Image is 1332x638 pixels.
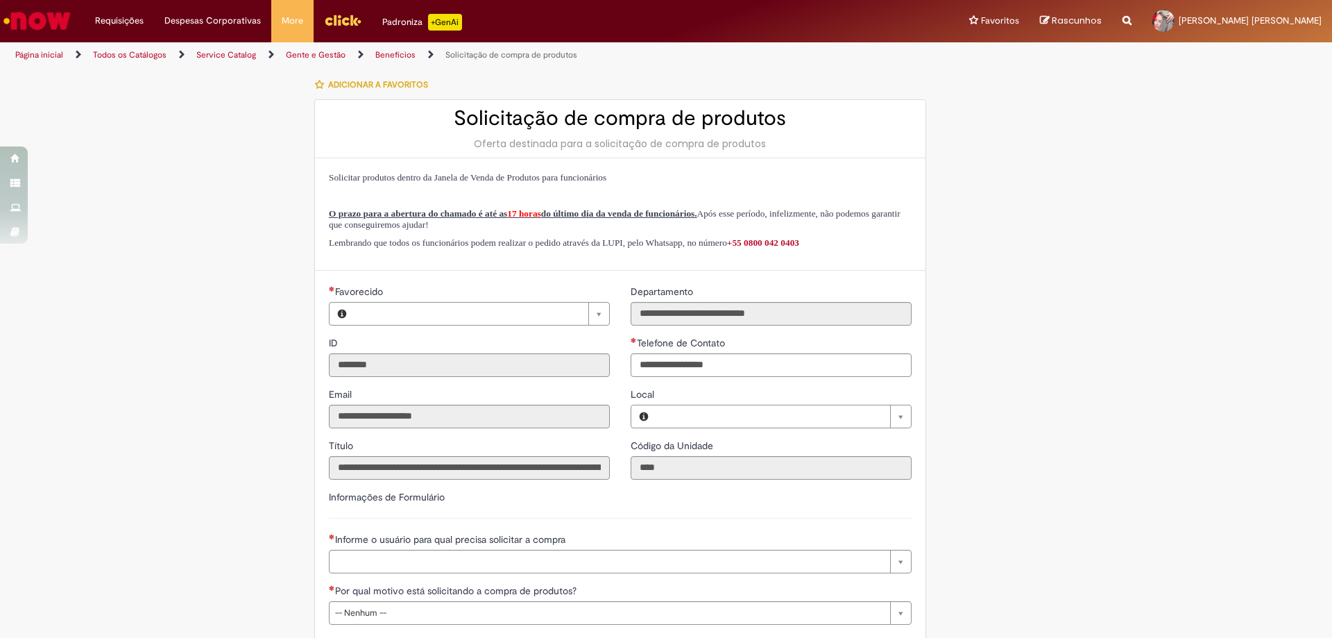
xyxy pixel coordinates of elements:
span: Somente leitura - Email [329,388,355,401]
span: Somente leitura - Departamento [631,285,696,298]
span: Necessários [329,534,335,539]
label: Somente leitura - Título [329,439,356,453]
img: click_logo_yellow_360x200.png [324,10,361,31]
div: Oferta destinada para a solicitação de compra de produtos [329,137,912,151]
input: ID [329,353,610,377]
span: Solicitar produtos dentro da Janela de Venda de Produtos para funcionários [329,172,606,183]
ul: Trilhas de página [10,42,878,68]
label: Somente leitura - Email [329,387,355,401]
img: ServiceNow [1,7,73,35]
a: Rascunhos [1040,15,1102,28]
span: Rascunhos [1052,14,1102,27]
label: Somente leitura - Departamento [631,285,696,299]
span: Local [631,388,657,401]
span: [PERSON_NAME] [PERSON_NAME] [1179,15,1322,26]
label: Somente leitura - Código da Unidade [631,439,716,453]
span: 17 horas [507,208,541,219]
a: Limpar campo Favorecido [355,303,609,325]
span: Necessários - Favorecido [335,285,386,298]
button: Favorecido, Visualizar este registro [330,303,355,325]
h2: Solicitação de compra de produtos [329,107,912,130]
a: Página inicial [15,49,63,60]
a: Todos os Catálogos [93,49,166,60]
button: Local, Visualizar este registro [631,405,656,428]
a: Service Catalog [196,49,256,60]
span: O prazo para a abertura do chamado é até as [329,208,507,219]
input: Título [329,456,610,480]
span: More [282,14,303,28]
span: Requisições [95,14,144,28]
button: Adicionar a Favoritos [314,70,436,99]
span: Somente leitura - ID [329,337,341,349]
a: Limpar campo Informe o usuário para qual precisa solicitar a compra [329,550,912,573]
span: Necessários [329,286,335,292]
span: Telefone de Contato [637,337,728,349]
input: Departamento [631,302,912,326]
a: Limpar campo Local [656,405,911,428]
a: Gente e Gestão [286,49,345,60]
span: Necessários [329,585,335,591]
span: Adicionar a Favoritos [328,79,428,90]
input: Email [329,405,610,428]
span: Favoritos [981,14,1019,28]
a: Benefícios [375,49,416,60]
label: Informações de Formulário [329,491,445,503]
div: Padroniza [382,14,462,31]
label: Somente leitura - ID [329,336,341,350]
a: Solicitação de compra de produtos [445,49,577,60]
span: -- Nenhum -- [335,602,883,624]
span: Somente leitura - Título [329,439,356,452]
input: Telefone de Contato [631,353,912,377]
span: Lembrando que todos os funcionários podem realizar o pedido através da LUPI, pelo Whatsapp, no nú... [329,237,799,248]
p: +GenAi [428,14,462,31]
span: Por qual motivo está solicitando a compra de produtos? [335,585,579,597]
a: +55 0800 042 0403 [727,237,799,248]
span: Somente leitura - Código da Unidade [631,439,716,452]
span: Após esse período, infelizmente, não podemos garantir que conseguiremos ajudar! [329,208,900,230]
span: Despesas Corporativas [164,14,261,28]
span: Necessários - Informe o usuário para qual precisa solicitar a compra [335,533,568,546]
input: Código da Unidade [631,456,912,480]
span: Obrigatório Preenchido [631,337,637,343]
span: do último dia da venda de funcionários. [541,208,697,219]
